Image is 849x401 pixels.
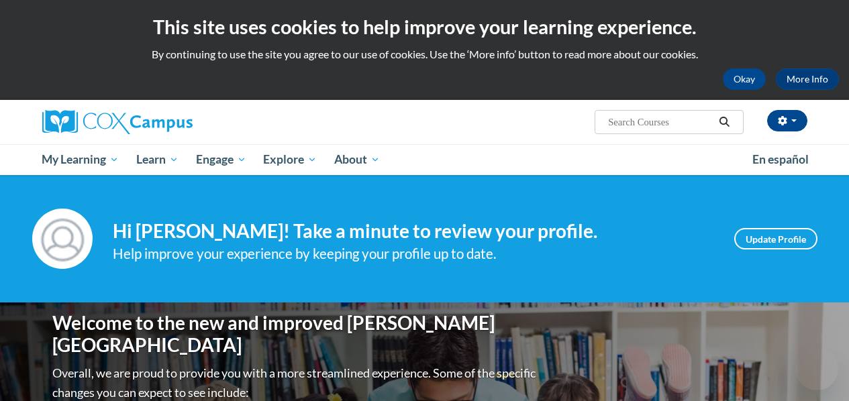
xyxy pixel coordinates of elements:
[767,110,807,131] button: Account Settings
[128,144,187,175] a: Learn
[42,110,284,134] a: Cox Campus
[734,228,817,249] a: Update Profile
[714,114,734,130] button: Search
[326,144,389,175] a: About
[187,144,255,175] a: Engage
[32,144,817,175] div: Main menu
[32,209,93,269] img: Profile Image
[723,68,766,90] button: Okay
[42,110,193,134] img: Cox Campus
[52,312,539,357] h1: Welcome to the new and improved [PERSON_NAME][GEOGRAPHIC_DATA]
[776,68,839,90] a: More Info
[196,152,246,168] span: Engage
[10,13,839,40] h2: This site uses cookies to help improve your learning experience.
[752,152,809,166] span: En español
[254,144,326,175] a: Explore
[334,152,380,168] span: About
[10,47,839,62] p: By continuing to use the site you agree to our use of cookies. Use the ‘More info’ button to read...
[34,144,128,175] a: My Learning
[744,146,817,174] a: En español
[42,152,119,168] span: My Learning
[607,114,714,130] input: Search Courses
[795,347,838,390] iframe: Button to launch messaging window
[263,152,317,168] span: Explore
[113,220,714,243] h4: Hi [PERSON_NAME]! Take a minute to review your profile.
[113,243,714,265] div: Help improve your experience by keeping your profile up to date.
[136,152,179,168] span: Learn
